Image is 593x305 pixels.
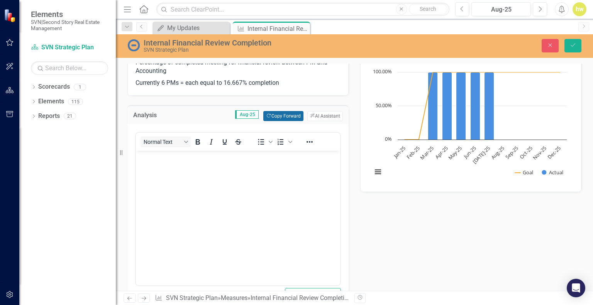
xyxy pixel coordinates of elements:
button: AI Assistant [307,111,343,121]
div: Open Intercom Messenger [567,279,585,297]
path: May-25, 100. Actual. [456,72,466,140]
a: Reports [38,112,60,121]
path: Jul-25, 100. Actual. [485,72,494,140]
a: Elements [38,97,64,106]
text: Feb-25 [405,145,421,160]
input: Search ClearPoint... [156,3,449,16]
a: SVN Strategic Plan [166,294,218,302]
button: Strikethrough [232,136,245,147]
text: Jun-25 [462,145,477,160]
iframe: Rich Text Area [136,151,340,285]
svg: Interactive chart [368,68,571,184]
button: hw [573,2,586,16]
path: Jun-25, 100. Actual. [471,72,480,140]
text: Nov-25 [531,145,547,161]
path: Mar-25, 100. Actual. [428,72,438,140]
button: Search [409,4,447,15]
text: Oct-25 [518,145,534,160]
button: View chart menu, Chart [373,167,383,177]
button: Show Goal [515,169,533,176]
img: No Information [127,39,140,51]
p: Currently 6 PMs = each equal to 16.667% completion [136,77,341,88]
text: Jan-25 [391,145,407,160]
input: Search Below... [31,61,108,75]
small: SVN|Second Story Real Estate Management [31,19,108,32]
text: May-25 [447,145,463,161]
div: Internal Financial Review Completion [251,294,351,302]
button: Show Actual [542,169,563,176]
a: Scorecards [38,83,70,91]
a: Measures [221,294,247,302]
div: Aug-25 [474,5,528,14]
p: Percentage of completed meeting for financial review between PM and Accounting [136,58,341,78]
div: Numbered list [274,136,293,147]
button: Reveal or hide additional toolbar items [303,136,316,147]
div: Chart. Highcharts interactive chart. [368,68,573,184]
text: Sep-25 [504,145,520,160]
div: Internal Financial Review Completion [144,39,379,47]
a: My Updates [154,23,228,33]
button: Block Normal Text [141,136,191,147]
button: Bold [191,136,204,147]
text: Aug-25 [490,145,506,161]
text: Actual [549,169,563,176]
div: SVN Strategic Plan [144,47,379,53]
span: Aug-25 [235,110,259,119]
div: 21 [64,113,76,120]
button: Aug-25 [471,2,531,16]
button: Underline [218,136,231,147]
div: » » [155,294,349,303]
img: ClearPoint Strategy [4,8,17,22]
button: Italic [205,136,218,147]
div: 115 [68,98,83,105]
div: Internal Financial Review Completion [247,24,308,34]
text: 100.00% [373,68,392,75]
div: Bullet list [254,136,274,147]
text: Mar-25 [418,145,435,161]
div: My Updates [167,23,228,33]
h3: Analysis [133,112,171,119]
text: Dec-25 [546,145,562,160]
a: SVN Strategic Plan [31,43,108,52]
button: Switch to old editor [285,288,341,302]
span: Search [420,6,436,12]
span: Elements [31,10,108,19]
span: Normal Text [144,139,181,145]
text: 0% [385,135,392,142]
text: 50.00% [376,102,392,109]
button: Copy Forward [263,111,303,121]
text: Apr-25 [434,145,449,160]
text: [DATE]-25 [471,145,491,165]
div: 1 [74,84,86,90]
path: Apr-25, 100. Actual. [442,72,452,140]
